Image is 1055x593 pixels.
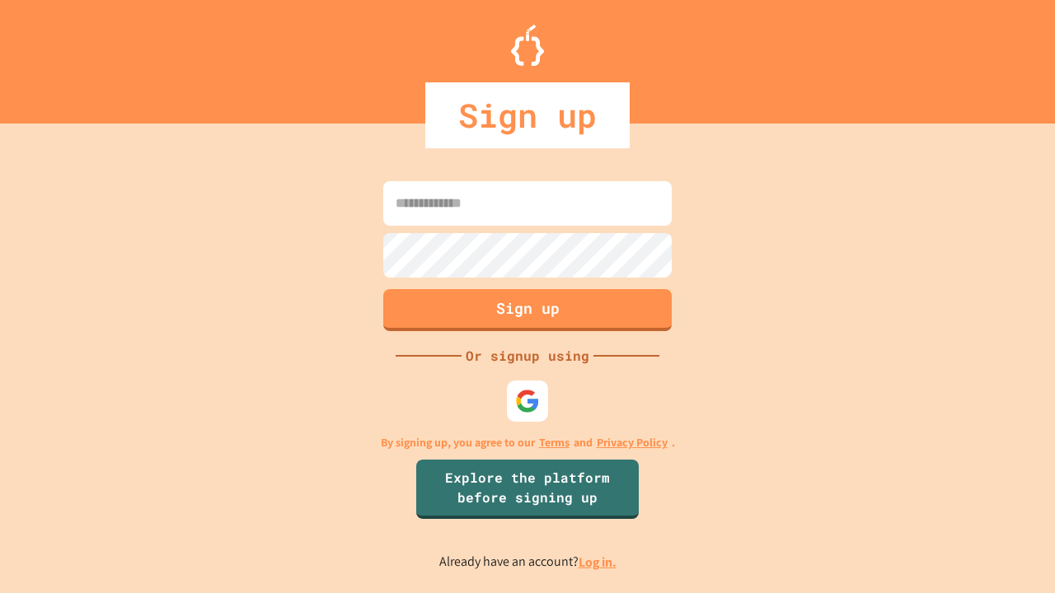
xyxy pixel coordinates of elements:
[511,25,544,66] img: Logo.svg
[539,434,570,451] a: Terms
[381,434,675,451] p: By signing up, you agree to our and .
[416,460,639,519] a: Explore the platform before signing up
[462,346,593,366] div: Or signup using
[439,552,617,572] p: Already have an account?
[515,389,540,413] img: google-icon.svg
[579,553,617,571] a: Log in.
[597,434,668,451] a: Privacy Policy
[425,82,630,148] div: Sign up
[383,289,672,331] button: Sign up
